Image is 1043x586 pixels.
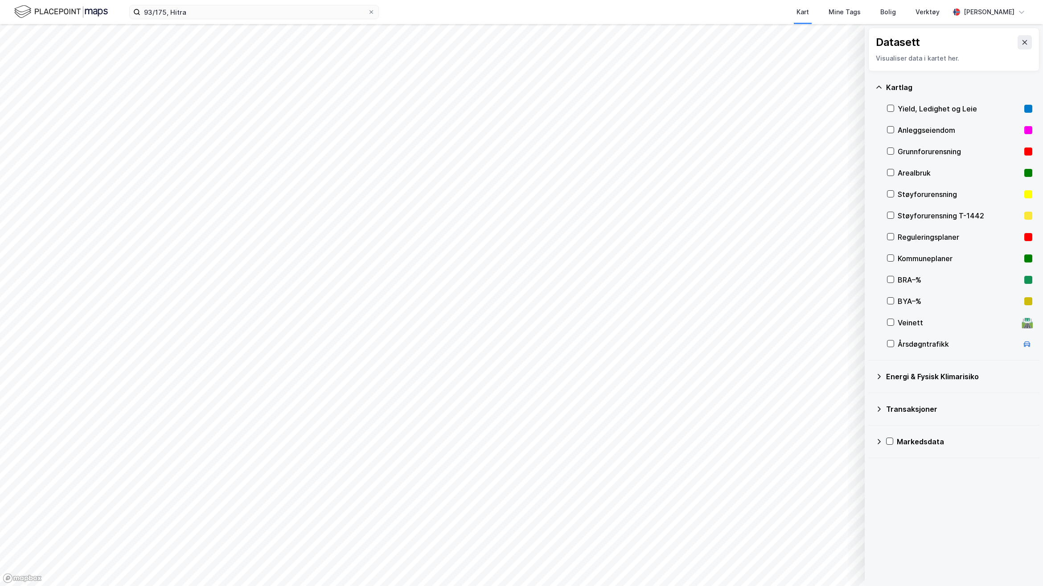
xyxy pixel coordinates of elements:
[898,125,1021,135] div: Anleggseiendom
[886,404,1032,414] div: Transaksjoner
[1021,317,1033,328] div: 🛣️
[14,4,108,20] img: logo.f888ab2527a4732fd821a326f86c7f29.svg
[898,189,1021,200] div: Støyforurensning
[998,543,1043,586] div: Kontrollprogram for chat
[998,543,1043,586] iframe: Chat Widget
[898,296,1021,307] div: BYA–%
[898,146,1021,157] div: Grunnforurensning
[140,5,368,19] input: Søk på adresse, matrikkel, gårdeiere, leietakere eller personer
[876,35,920,49] div: Datasett
[3,573,42,583] a: Mapbox homepage
[886,371,1032,382] div: Energi & Fysisk Klimarisiko
[898,210,1021,221] div: Støyforurensning T-1442
[898,168,1021,178] div: Arealbruk
[829,7,861,17] div: Mine Tags
[876,53,1032,64] div: Visualiser data i kartet her.
[898,232,1021,242] div: Reguleringsplaner
[897,436,1032,447] div: Markedsdata
[880,7,896,17] div: Bolig
[797,7,809,17] div: Kart
[898,103,1021,114] div: Yield, Ledighet og Leie
[886,82,1032,93] div: Kartlag
[898,275,1021,285] div: BRA–%
[916,7,940,17] div: Verktøy
[964,7,1014,17] div: [PERSON_NAME]
[898,339,1018,349] div: Årsdøgntrafikk
[898,253,1021,264] div: Kommuneplaner
[898,317,1018,328] div: Veinett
